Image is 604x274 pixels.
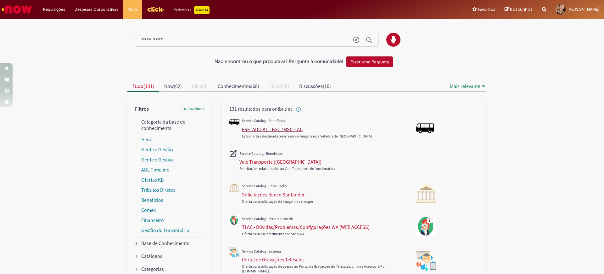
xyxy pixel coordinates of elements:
[505,7,533,13] a: Rascunhos
[147,4,164,14] img: click_logo_yellow_360x200.png
[568,7,599,12] span: [PERSON_NAME]
[346,56,393,67] button: Fazer uma Pergunta
[194,6,210,14] p: +GenAi
[215,59,343,65] h2: Não encontrou o que procurava? Pergunte à comunidade!
[1,3,33,16] img: ServiceNow
[173,6,210,14] div: Padroniza
[43,6,65,13] span: Requisições
[128,6,137,13] span: More
[510,6,533,12] span: Rascunhos
[478,6,495,13] span: Favoritos
[75,6,118,13] span: Despesas Corporativas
